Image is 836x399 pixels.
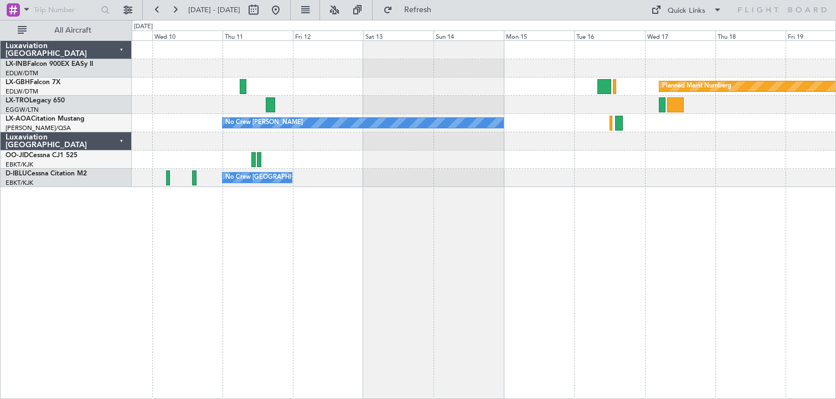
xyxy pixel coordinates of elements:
span: LX-GBH [6,79,30,86]
div: Sun 14 [434,30,504,40]
div: Thu 18 [715,30,786,40]
span: All Aircraft [29,27,117,34]
div: Planned Maint Nurnberg [662,78,731,95]
a: EBKT/KJK [6,160,33,169]
div: Tue 16 [574,30,644,40]
a: LX-AOACitation Mustang [6,116,85,122]
div: Quick Links [668,6,705,17]
a: EGGW/LTN [6,106,39,114]
div: Wed 10 [152,30,223,40]
div: Mon 15 [504,30,574,40]
div: No Crew [PERSON_NAME] [225,115,303,131]
div: Sat 13 [363,30,434,40]
a: LX-GBHFalcon 7X [6,79,60,86]
span: D-IBLU [6,170,27,177]
button: Quick Links [646,1,727,19]
div: No Crew [GEOGRAPHIC_DATA] ([GEOGRAPHIC_DATA] National) [225,169,411,186]
div: Fri 12 [293,30,363,40]
a: LX-TROLegacy 650 [6,97,65,104]
a: EDLW/DTM [6,69,38,77]
span: [DATE] - [DATE] [188,5,240,15]
button: All Aircraft [12,22,120,39]
a: LX-INBFalcon 900EX EASy II [6,61,93,68]
button: Refresh [378,1,445,19]
a: [PERSON_NAME]/QSA [6,124,71,132]
a: EDLW/DTM [6,87,38,96]
span: LX-TRO [6,97,29,104]
input: Trip Number [34,2,97,18]
span: Refresh [395,6,441,14]
div: [DATE] [134,22,153,32]
a: EBKT/KJK [6,179,33,187]
span: LX-AOA [6,116,31,122]
div: Wed 17 [645,30,715,40]
a: OO-JIDCessna CJ1 525 [6,152,78,159]
div: Thu 11 [223,30,293,40]
a: D-IBLUCessna Citation M2 [6,170,87,177]
span: LX-INB [6,61,27,68]
span: OO-JID [6,152,29,159]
